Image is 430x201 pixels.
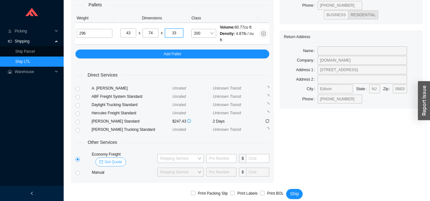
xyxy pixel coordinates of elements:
[15,36,53,46] span: Shipping
[265,94,270,99] span: loading
[92,126,173,133] div: [PERSON_NAME] Trucking Standard
[173,103,186,107] span: Unrated
[239,168,246,177] span: $
[75,50,269,58] button: Add Pallet
[265,85,270,90] span: loading
[187,119,191,123] span: info-circle
[92,85,173,91] div: A. [PERSON_NAME]
[213,111,241,115] span: Unknown Transit
[284,31,418,43] div: Return Address
[165,29,183,37] input: H
[296,75,317,84] label: Address 2
[264,190,286,197] span: Print BOL
[90,151,156,166] div: Economy Freight
[173,86,186,90] span: Unrated
[173,118,213,124] div: $247.43
[213,118,253,124] div: 2 Days
[206,154,236,163] input: Pro Number
[290,190,299,198] span: Ship
[173,111,186,115] span: Unrated
[246,154,269,163] input: Cost
[265,119,269,123] span: sync
[265,127,270,132] span: loading
[220,24,257,30] div: 60.77 cu ft.
[92,118,173,124] div: [PERSON_NAME] Standard
[302,95,318,104] label: Phone
[92,110,173,116] div: Hercules Freight Standard
[235,190,260,197] span: Print Labels
[104,159,122,165] span: Get Quote
[143,29,159,37] input: W
[195,190,230,197] span: Print Packing Slip
[173,94,186,99] span: Unrated
[120,29,136,37] input: L
[83,71,122,79] span: Direct Services
[99,160,103,164] span: mail
[95,157,126,166] button: mailGet Quote
[30,191,34,195] span: left
[296,65,317,74] label: Address 1
[83,139,122,146] span: Other Services
[190,14,258,23] th: Class
[194,29,213,37] span: 200
[356,84,369,93] label: State
[302,1,318,10] label: Phone
[213,103,241,107] span: Unknown Transit
[303,46,317,55] label: Name
[213,94,241,99] span: Unknown Transit
[138,30,140,36] div: x
[265,110,270,115] span: loading
[92,102,173,108] div: Daylight Trucking Standard
[164,51,181,57] span: Add Pallet
[286,189,303,199] button: Ship
[75,14,114,23] th: Weight
[161,30,163,36] div: x
[213,127,241,132] span: Unknown Transit
[92,93,173,100] div: ABF Freight System Standard
[297,56,318,65] label: Company
[220,25,235,30] span: Volume:
[213,86,241,90] span: Unknown Transit
[351,13,376,17] span: RESIDENTIAL
[220,31,235,36] span: Density:
[327,13,346,17] span: BUSINESS
[239,154,246,163] span: $
[220,30,257,43] div: 4.87 lb / cu ft.
[15,59,30,64] a: Ship LTL
[259,29,268,38] button: close-circle
[15,49,35,54] a: Ship Parcel
[265,102,270,107] span: loading
[206,168,236,177] input: Pro Number
[15,67,53,77] span: Warehouse
[383,84,393,93] label: Zip
[114,14,190,23] th: Dimensions
[15,26,53,36] span: Picking
[246,168,269,177] input: Cost
[90,169,156,176] div: Manual
[84,1,106,9] span: Pallets
[173,127,186,132] span: Unrated
[307,84,318,93] label: City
